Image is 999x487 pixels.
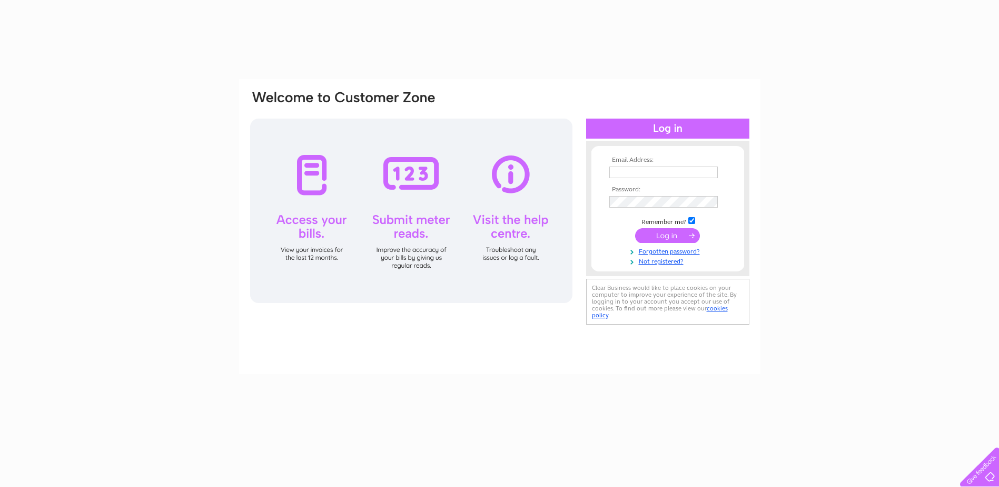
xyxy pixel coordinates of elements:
[586,279,749,325] div: Clear Business would like to place cookies on your computer to improve your experience of the sit...
[635,228,700,243] input: Submit
[609,246,729,256] a: Forgotten password?
[609,256,729,266] a: Not registered?
[607,157,729,164] th: Email Address:
[607,216,729,226] td: Remember me?
[592,305,728,319] a: cookies policy
[607,186,729,193] th: Password:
